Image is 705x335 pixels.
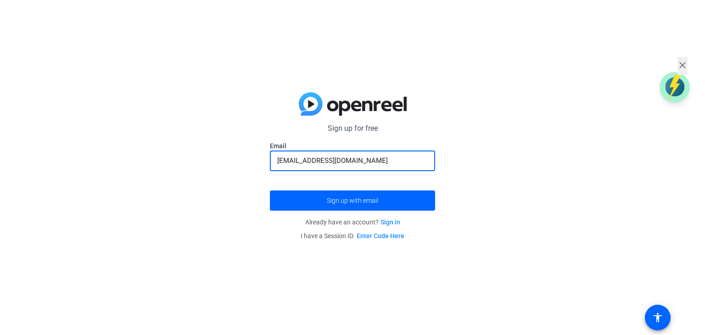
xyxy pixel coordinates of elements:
a: Sign in [380,218,400,226]
a: Enter Code Here [357,232,404,240]
span: Already have an account? [305,218,400,226]
p: Sign up for free [270,123,435,134]
label: Email [270,141,435,151]
span: I have a Session ID. [301,232,404,240]
img: blue-gradient.svg [299,92,407,116]
mat-icon: accessibility [652,312,663,323]
input: Enter Email Address [277,155,428,166]
button: Sign up with email [270,190,435,211]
